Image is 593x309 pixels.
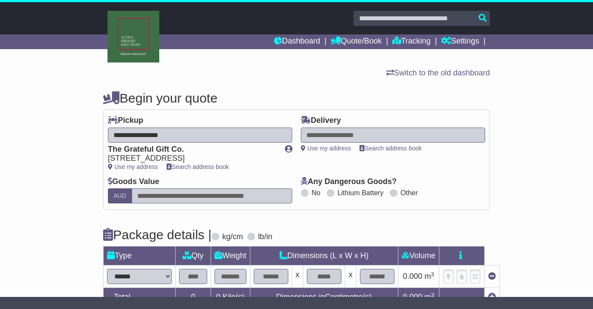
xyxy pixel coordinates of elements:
a: Settings [441,34,479,49]
sup: 3 [431,271,435,278]
a: Tracking [392,34,430,49]
label: No [312,189,320,197]
a: Add new item [488,293,496,301]
a: Remove this item [488,272,496,281]
sup: 3 [431,292,435,298]
a: Search address book [167,163,229,170]
h4: Package details | [103,228,211,242]
td: Type [104,247,176,265]
label: Pickup [108,116,143,125]
td: x [292,265,303,288]
a: Quote/Book [331,34,382,49]
td: Dimensions in Centimetre(s) [250,288,398,307]
a: Use my address [108,163,158,170]
label: kg/cm [222,232,243,242]
label: lb/in [258,232,272,242]
a: Search address book [360,145,422,152]
label: Delivery [301,116,341,125]
label: AUD [108,188,132,203]
a: Switch to the old dashboard [386,69,490,77]
h4: Begin your quote [103,91,490,105]
span: 0.000 [403,272,422,281]
td: Kilo(s) [211,288,250,307]
td: Weight [211,247,250,265]
a: Dashboard [274,34,320,49]
div: The Grateful Gift Co. [108,145,276,154]
label: Any Dangerous Goods? [301,177,397,187]
div: [STREET_ADDRESS] [108,154,276,163]
span: 0.000 [403,293,422,301]
span: m [425,272,435,281]
label: Goods Value [108,177,159,187]
span: 0 [216,293,221,301]
td: Dimensions (L x W x H) [250,247,398,265]
label: Other [401,189,418,197]
td: Total [104,288,176,307]
label: Lithium Battery [338,189,384,197]
td: x [345,265,356,288]
a: Use my address [301,145,351,152]
td: Volume [398,247,439,265]
td: 0 [176,288,211,307]
span: m [425,293,435,301]
td: Qty [176,247,211,265]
